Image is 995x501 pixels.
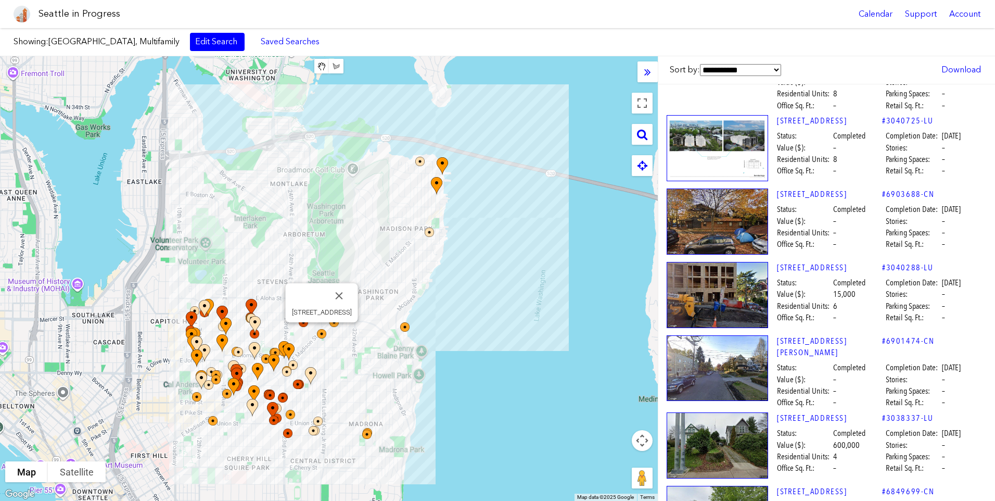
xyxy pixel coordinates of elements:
[632,430,653,451] button: Map camera controls
[882,189,935,200] a: #6903688-CN
[833,88,837,99] span: 8
[942,451,945,462] span: –
[942,362,961,373] span: [DATE]
[667,189,768,255] img: 1715_17TH_AVE_SEATTLE.jpg
[882,262,934,273] a: #3040288-LU
[833,216,836,227] span: –
[48,36,180,46] span: [GEOGRAPHIC_DATA], Multifamily
[886,204,940,215] span: Completion Date:
[640,494,655,500] a: Terms
[314,59,329,73] button: Stop drawing
[942,277,961,289] span: [DATE]
[777,216,832,227] span: Value ($):
[882,335,935,347] a: #6901474-CN
[886,385,940,397] span: Parking Spaces:
[942,130,961,142] span: [DATE]
[777,397,832,408] span: Office Sq. Ft.:
[777,300,832,312] span: Residential Units:
[667,412,768,479] img: 1613_23RD_AVE_SEATTLE.jpg
[777,374,832,385] span: Value ($):
[882,412,934,424] a: #3038337-LU
[942,154,945,165] span: –
[886,300,940,312] span: Parking Spaces:
[833,451,837,462] span: 4
[942,462,945,474] span: –
[777,486,882,497] a: [STREET_ADDRESS]
[886,277,940,289] span: Completion Date:
[833,142,836,154] span: –
[777,451,832,462] span: Residential Units:
[833,300,837,312] span: 6
[833,277,865,289] span: Completed
[577,494,634,500] span: Map data ©2025 Google
[833,227,836,239] span: –
[886,239,940,250] span: Retail Sq. Ft.:
[833,165,836,177] span: –
[942,397,945,408] span: –
[777,239,832,250] span: Office Sq. Ft.:
[942,312,945,323] span: –
[886,462,940,474] span: Retail Sq. Ft.:
[942,100,945,111] span: –
[777,262,882,273] a: [STREET_ADDRESS]
[942,216,945,227] span: –
[3,487,37,501] a: Open this area in Google Maps (opens a new window)
[886,216,940,227] span: Stories:
[936,61,986,79] a: Download
[886,397,940,408] span: Retail Sq. Ft.:
[777,289,832,300] span: Value ($):
[833,312,836,323] span: –
[5,461,48,482] button: Show street map
[39,7,120,20] h1: Seattle in Progress
[777,312,832,323] span: Office Sq. Ft.:
[942,385,945,397] span: –
[886,374,940,385] span: Stories:
[632,93,653,114] button: Toggle fullscreen view
[882,115,934,127] a: #3040725-LU
[667,335,768,402] img: 1621_E_HOWELL_ST_SEATTLE.jpg
[942,300,945,312] span: –
[777,189,882,200] a: [STREET_ADDRESS]
[886,88,940,99] span: Parking Spaces:
[667,115,768,181] img: 26.jpg
[942,374,945,385] span: –
[777,440,832,451] span: Value ($):
[942,204,961,215] span: [DATE]
[886,312,940,323] span: Retail Sq. Ft.:
[327,283,352,308] button: Close
[942,428,961,439] span: [DATE]
[777,335,882,359] a: [STREET_ADDRESS][PERSON_NAME]
[777,428,832,439] span: Status:
[886,165,940,177] span: Retail Sq. Ft.:
[777,362,832,373] span: Status:
[886,362,940,373] span: Completion Date:
[833,154,837,165] span: 8
[833,100,836,111] span: –
[833,374,836,385] span: –
[942,289,945,300] span: –
[777,115,882,127] a: [STREET_ADDRESS]
[886,451,940,462] span: Parking Spaces:
[833,362,865,373] span: Completed
[886,154,940,165] span: Parking Spaces:
[942,165,945,177] span: –
[942,88,945,99] span: –
[667,262,768,328] img: 635_13TH_AVE_E_SEATTLE.jpg
[777,154,832,165] span: Residential Units:
[886,100,940,111] span: Retail Sq. Ft.:
[833,289,856,300] span: 15,000
[882,486,935,497] a: #6849699-CN
[777,462,832,474] span: Office Sq. Ft.:
[3,487,37,501] img: Google
[833,428,865,439] span: Completed
[886,227,940,239] span: Parking Spaces:
[777,412,882,424] a: [STREET_ADDRESS]
[670,64,781,76] label: Sort by:
[48,461,106,482] button: Show satellite imagery
[777,130,832,142] span: Status:
[777,277,832,289] span: Status:
[886,142,940,154] span: Stories:
[886,130,940,142] span: Completion Date:
[886,440,940,451] span: Stories:
[942,227,945,239] span: –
